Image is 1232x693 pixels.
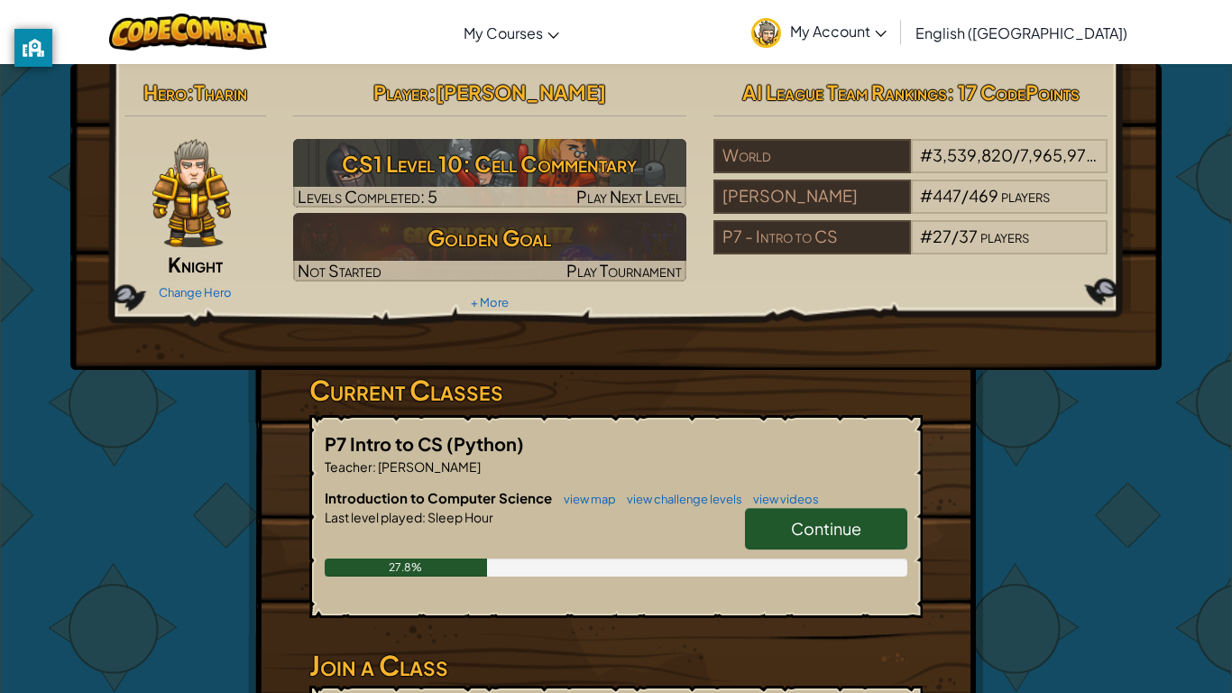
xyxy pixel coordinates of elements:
span: : [428,79,436,105]
span: [PERSON_NAME] [436,79,606,105]
span: Tharin [194,79,247,105]
div: [PERSON_NAME] [713,180,910,214]
a: view videos [744,492,819,506]
span: (Python) [446,432,524,455]
span: Sleep Hour [426,509,493,525]
span: players [1001,185,1050,206]
span: Last level played [325,509,422,525]
span: Knight [168,252,223,277]
span: My Account [790,22,887,41]
span: players [1099,144,1147,165]
span: / [1013,144,1020,165]
span: Introduction to Computer Science [325,489,555,506]
span: / [952,226,959,246]
div: World [713,139,910,173]
h3: CS1 Level 10: Cell Commentary [293,143,687,184]
img: avatar [751,18,781,48]
img: CS1 Level 10: Cell Commentary [293,139,687,208]
a: view map [555,492,616,506]
span: Play Next Level [576,186,682,207]
div: P7 - Intro to CS [713,220,910,254]
span: : [422,509,426,525]
a: My Account [742,4,896,60]
a: + More [471,295,509,310]
span: 7,965,975 [1020,144,1097,165]
a: view challenge levels [618,492,742,506]
span: Teacher [325,458,372,475]
span: Not Started [298,260,382,281]
span: Hero [143,79,187,105]
span: Play Tournament [566,260,682,281]
span: My Courses [464,23,543,42]
span: Levels Completed: 5 [298,186,437,207]
span: P7 Intro to CS [325,432,446,455]
h3: Golden Goal [293,217,687,258]
span: # [920,226,933,246]
span: Continue [791,518,861,539]
h3: Current Classes [309,370,923,411]
button: privacy banner [14,29,52,67]
span: / [961,185,969,206]
span: : [187,79,194,105]
span: # [920,185,933,206]
a: Play Next Level [293,139,687,208]
img: Golden Goal [293,213,687,282]
span: Player [373,79,428,105]
a: P7 - Intro to CS#27/37players [713,237,1108,258]
span: 447 [933,185,961,206]
a: English ([GEOGRAPHIC_DATA]) [906,8,1136,57]
a: World#3,539,820/7,965,975players [713,156,1108,177]
span: players [980,226,1029,246]
span: : 17 CodePoints [947,79,1080,105]
span: English ([GEOGRAPHIC_DATA]) [915,23,1127,42]
span: # [920,144,933,165]
a: [PERSON_NAME]#447/469players [713,197,1108,217]
a: My Courses [455,8,568,57]
a: Golden GoalNot StartedPlay Tournament [293,213,687,282]
span: 37 [959,226,978,246]
span: 3,539,820 [933,144,1013,165]
span: 27 [933,226,952,246]
span: [PERSON_NAME] [376,458,481,475]
div: 27.8% [325,559,487,577]
span: AI League Team Rankings [742,79,947,105]
a: Change Hero [159,285,232,300]
span: 469 [969,185,998,206]
img: CodeCombat logo [109,14,267,51]
h3: Join a Class [309,645,923,686]
img: knight-pose.png [152,139,232,247]
span: : [372,458,376,475]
